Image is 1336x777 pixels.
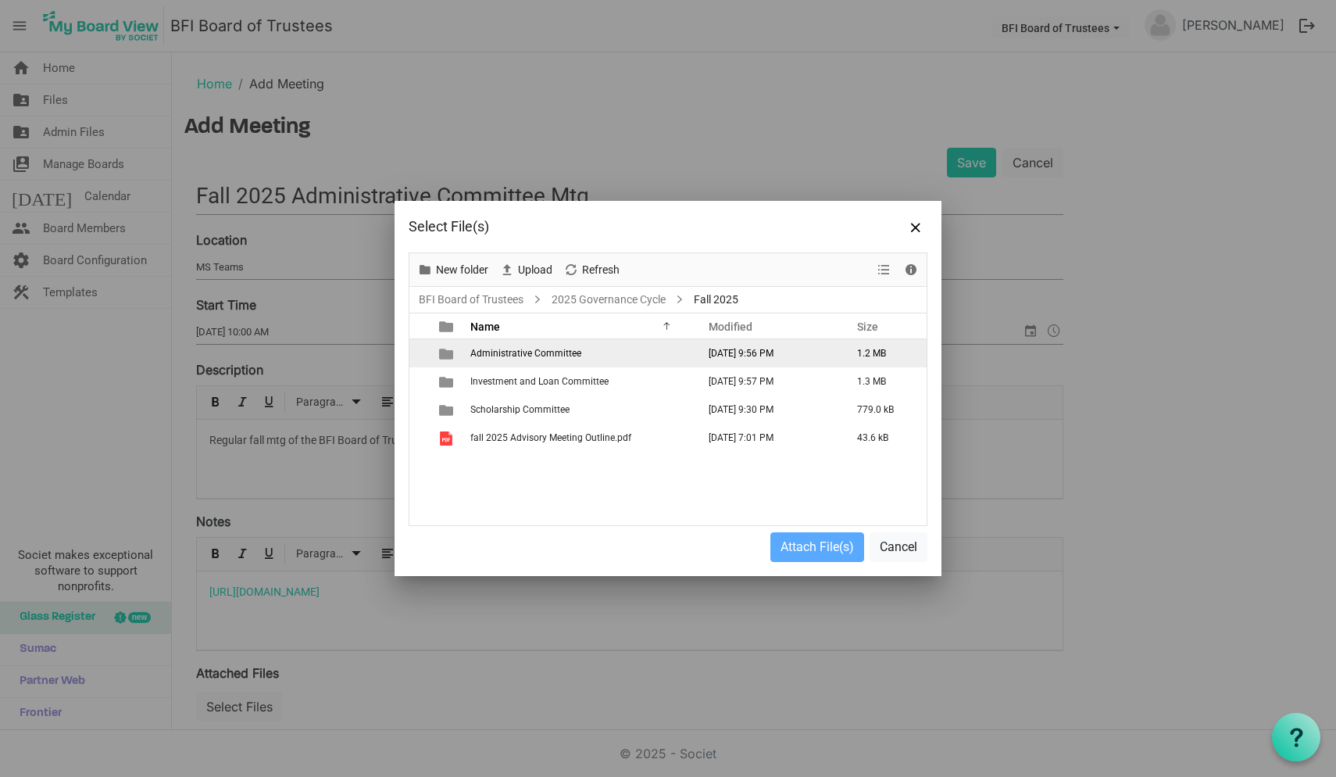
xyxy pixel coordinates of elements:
[871,253,898,286] div: View
[470,348,581,359] span: Administrative Committee
[558,253,625,286] div: Refresh
[430,367,466,396] td: is template cell column header type
[430,396,466,424] td: is template cell column header type
[409,396,430,424] td: checkbox
[412,253,494,286] div: New folder
[409,367,430,396] td: checkbox
[841,396,927,424] td: 779.0 kB is template cell column header Size
[430,424,466,452] td: is template cell column header type
[548,290,669,310] a: 2025 Governance Cycle
[466,367,692,396] td: Investment and Loan Committee is template cell column header Name
[466,424,692,452] td: fall 2025 Advisory Meeting Outline.pdf is template cell column header Name
[841,339,927,367] td: 1.2 MB is template cell column header Size
[466,396,692,424] td: Scholarship Committee is template cell column header Name
[409,339,430,367] td: checkbox
[494,253,558,286] div: Upload
[470,404,570,415] span: Scholarship Committee
[416,290,527,310] a: BFI Board of Trustees
[497,260,555,280] button: Upload
[691,290,741,310] span: Fall 2025
[870,532,927,562] button: Cancel
[580,260,621,280] span: Refresh
[709,320,752,333] span: Modified
[841,424,927,452] td: 43.6 kB is template cell column header Size
[470,320,500,333] span: Name
[434,260,490,280] span: New folder
[692,367,841,396] td: September 12, 2025 9:57 PM column header Modified
[409,215,823,238] div: Select File(s)
[692,339,841,367] td: September 12, 2025 9:56 PM column header Modified
[857,320,878,333] span: Size
[770,532,864,562] button: Attach File(s)
[841,367,927,396] td: 1.3 MB is template cell column header Size
[466,339,692,367] td: Administrative Committee is template cell column header Name
[516,260,554,280] span: Upload
[561,260,623,280] button: Refresh
[692,424,841,452] td: September 11, 2025 7:01 PM column header Modified
[470,376,609,387] span: Investment and Loan Committee
[904,215,927,238] button: Close
[430,339,466,367] td: is template cell column header type
[901,260,922,280] button: Details
[898,253,924,286] div: Details
[409,424,430,452] td: checkbox
[692,396,841,424] td: September 12, 2025 9:30 PM column header Modified
[874,260,893,280] button: View dropdownbutton
[415,260,491,280] button: New folder
[470,432,631,443] span: fall 2025 Advisory Meeting Outline.pdf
